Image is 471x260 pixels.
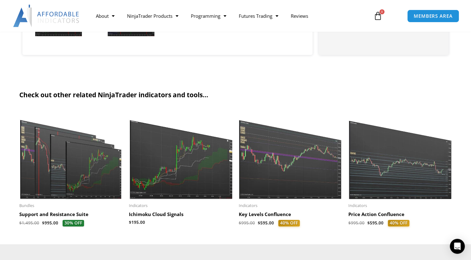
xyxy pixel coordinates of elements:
span: 30% OFF [63,220,84,227]
a: Programming [184,9,232,23]
bdi: 595.00 [367,220,384,226]
span: Indicators [348,203,452,208]
h2: Check out other related NinjaTrader indicators and tools... [19,91,452,99]
bdi: 995.00 [239,220,255,226]
a: NinjaTrader Products [120,9,184,23]
bdi: 195.00 [129,219,145,225]
span: Bundles [19,203,123,208]
a: Reviews [284,9,314,23]
span: 0 [379,9,384,14]
span: $ [239,220,241,226]
span: $ [348,220,351,226]
a: Support and Resistance Suite [19,211,123,220]
bdi: 995.00 [348,220,365,226]
span: 40% OFF [278,220,300,227]
div: Open Intercom Messenger [450,239,465,254]
nav: Menu [89,9,367,23]
span: $ [19,220,22,226]
span: $ [367,220,370,226]
a: Price Action Confluence [348,211,452,220]
a: Ichimoku Cloud Signals [129,211,233,220]
bdi: 995.00 [42,220,58,226]
span: $ [129,219,131,225]
span: $ [42,220,45,226]
img: LogoAI | Affordable Indicators – NinjaTrader [13,5,80,27]
bdi: 595.00 [258,220,274,226]
img: Support and Resistance Suite 1 | Affordable Indicators – NinjaTrader [19,110,123,199]
img: Price Action Confluence 2 | Affordable Indicators – NinjaTrader [348,110,452,199]
span: Indicators [129,203,233,208]
h2: Ichimoku Cloud Signals [129,211,233,218]
h2: Price Action Confluence [348,211,452,218]
span: Indicators [239,203,342,208]
span: $ [258,220,260,226]
span: 40% OFF [388,220,409,227]
a: 0 [364,7,392,25]
a: Futures Trading [232,9,284,23]
span: MEMBERS AREA [414,14,453,18]
bdi: 1,495.00 [19,220,39,226]
a: Key Levels Confluence [239,211,342,220]
h2: Support and Resistance Suite [19,211,123,218]
h2: Key Levels Confluence [239,211,342,218]
img: Key Levels 1 | Affordable Indicators – NinjaTrader [239,110,342,199]
a: MEMBERS AREA [407,10,459,22]
a: About [89,9,120,23]
img: Ichimuku | Affordable Indicators – NinjaTrader [129,110,233,199]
